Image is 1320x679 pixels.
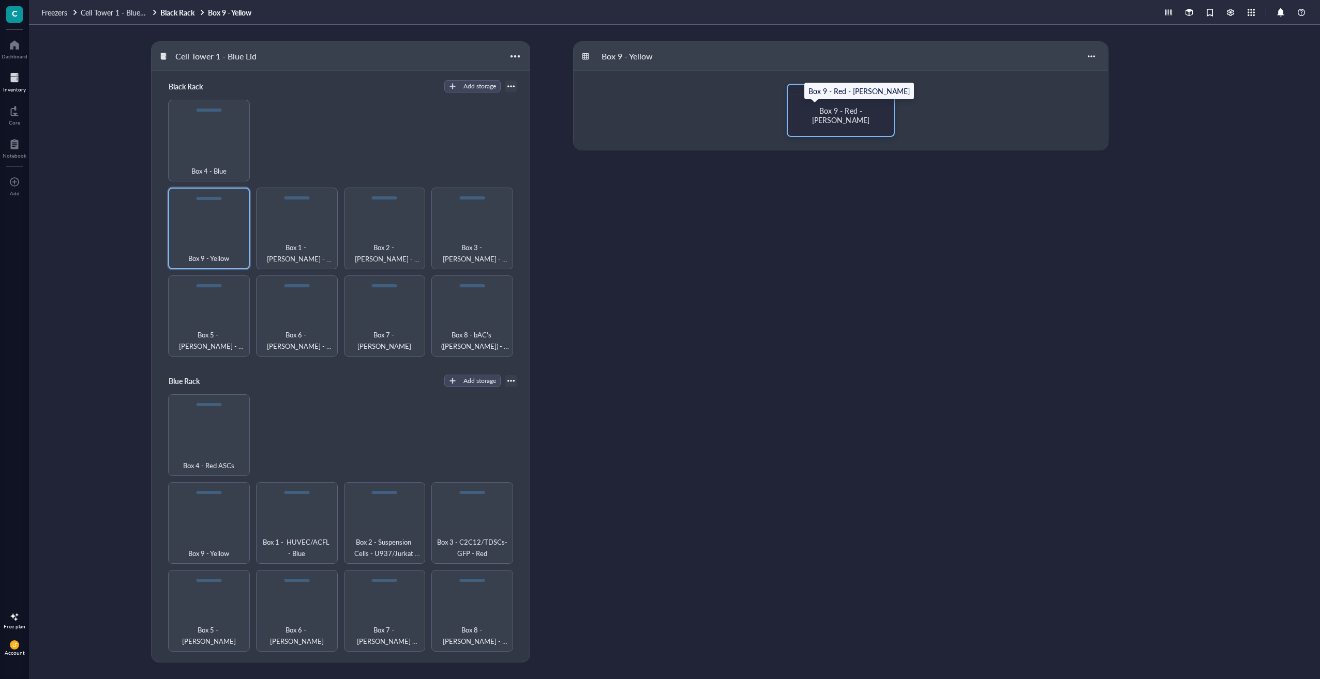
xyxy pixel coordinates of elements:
span: Box 3 - C2C12/TDSCs-GFP - Red [436,536,508,559]
div: Blue Rack [164,374,226,388]
a: Dashboard [2,37,27,59]
span: Box 9 - Yellow [188,548,229,559]
span: C [12,7,18,20]
span: Box 7 - [PERSON_NAME] [349,329,421,352]
span: Cell Tower 1 - Blue Lid [81,7,152,18]
span: Box 5 - [PERSON_NAME] [173,624,245,647]
div: Add [10,190,20,196]
span: Box 8 - bAC's ([PERSON_NAME]) - Green [436,329,508,352]
a: Freezers [41,8,79,17]
a: Black RackBox 9 - Yellow [160,8,253,17]
div: Dashboard [2,53,27,59]
div: Black Rack [164,79,226,94]
span: Box 4 - Blue [191,165,227,177]
span: Box 1 - [PERSON_NAME] - Green_black_tower [261,242,333,265]
span: Box 9 - Yellow [188,253,229,264]
a: Core [9,103,20,126]
button: Add storage [444,375,501,387]
div: Core [9,119,20,126]
div: Inventory [3,86,26,92]
span: Box 2 - Suspension Cells - U937/Jurkat T/NTERA-2/MM6 Yellow [349,536,421,559]
span: Box 9 - Red - [PERSON_NAME] [812,105,869,125]
span: Freezers [41,7,67,18]
span: Box 5 - [PERSON_NAME] - [PERSON_NAME] - Red [173,329,245,352]
span: Box 8 - [PERSON_NAME] - Yellow [436,624,508,647]
div: Account [5,650,25,656]
div: Free plan [4,623,25,629]
a: Inventory [3,70,26,92]
div: Add storage [463,376,496,385]
span: Box 6 - [PERSON_NAME] [261,624,333,647]
span: Box 6 - [PERSON_NAME] - Green [261,329,333,352]
span: Box 3 - [PERSON_NAME] - Yellow_black_tower [436,242,508,265]
span: Box 2 - [PERSON_NAME] - Red_black_tower [349,242,421,265]
div: Box 9 - Yellow [597,48,659,65]
div: Add storage [463,82,496,91]
span: Box 1 - HUVEC/ACFL - Blue [261,536,333,559]
div: Cell Tower 1 - Blue Lid [171,48,261,65]
a: Cell Tower 1 - Blue Lid [81,8,158,17]
button: Add storage [444,80,501,92]
span: Box 4 - Red ASCs [183,460,234,471]
a: Notebook [3,136,26,159]
div: Box 9 - Red - [PERSON_NAME] [808,85,910,97]
span: Box 7 - [PERSON_NAME] ([PERSON_NAME]) - blue [349,624,421,647]
div: Notebook [3,152,26,159]
span: LF [12,642,17,648]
